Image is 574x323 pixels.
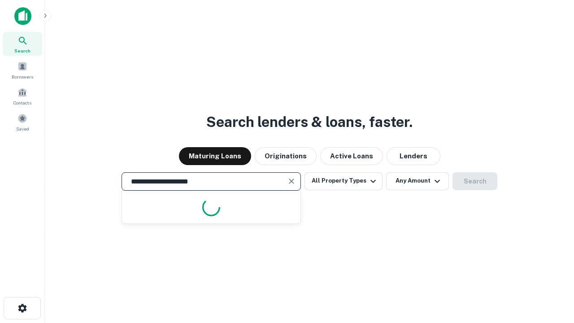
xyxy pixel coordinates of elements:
[3,58,42,82] a: Borrowers
[16,125,29,132] span: Saved
[14,47,30,54] span: Search
[3,110,42,134] a: Saved
[12,73,33,80] span: Borrowers
[386,172,449,190] button: Any Amount
[387,147,440,165] button: Lenders
[3,84,42,108] a: Contacts
[3,32,42,56] a: Search
[304,172,383,190] button: All Property Types
[13,99,31,106] span: Contacts
[320,147,383,165] button: Active Loans
[529,251,574,294] iframe: Chat Widget
[206,111,413,133] h3: Search lenders & loans, faster.
[14,7,31,25] img: capitalize-icon.png
[179,147,251,165] button: Maturing Loans
[285,175,298,188] button: Clear
[255,147,317,165] button: Originations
